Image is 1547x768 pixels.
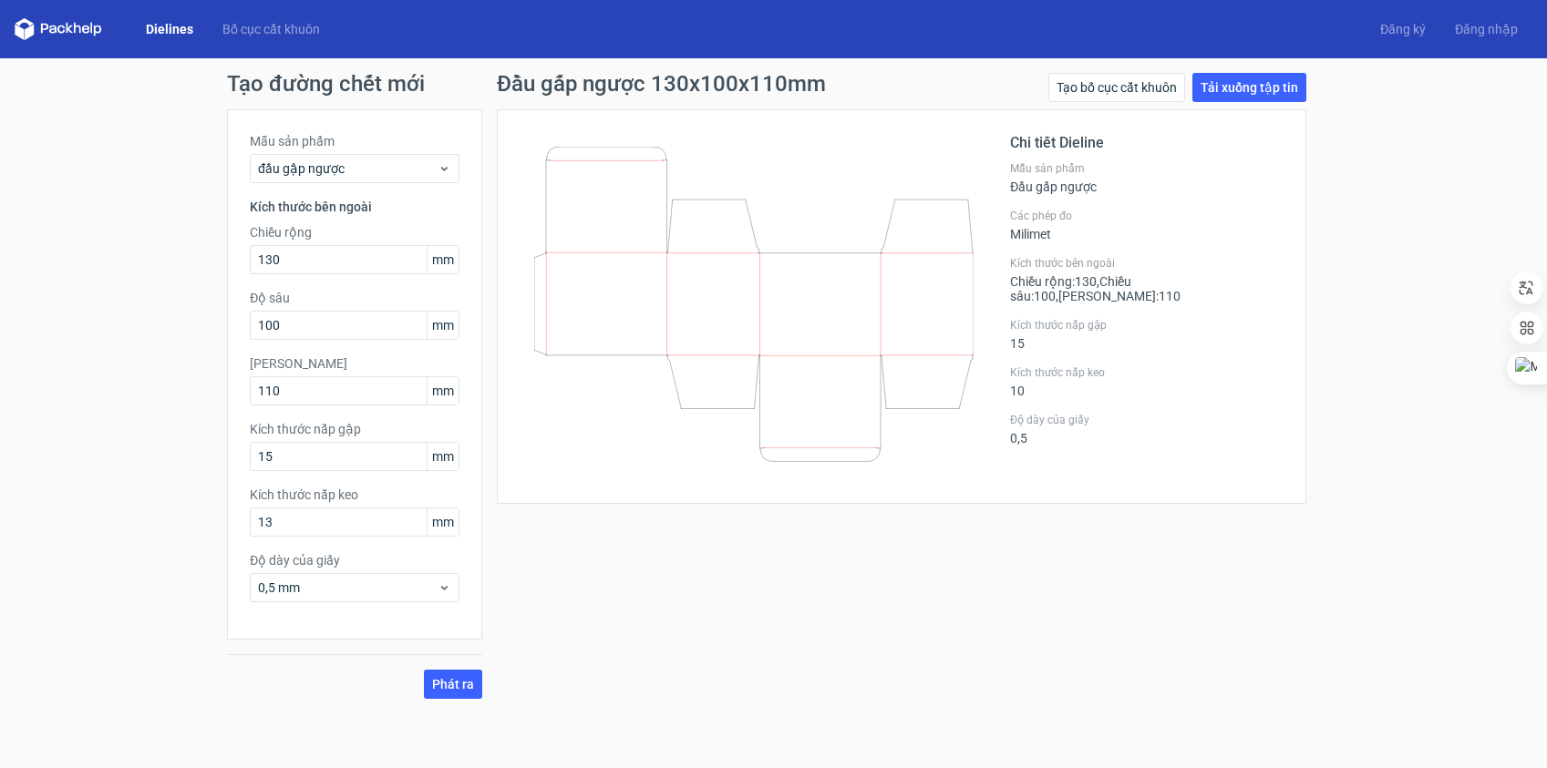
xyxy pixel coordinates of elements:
[1156,289,1159,303] font: :
[1056,289,1058,303] font: ,
[146,22,193,36] font: Dielines
[250,291,290,305] font: Độ sâu
[1380,22,1426,36] font: Đăng ký
[208,20,335,38] a: Bố cục cắt khuôn
[1058,289,1156,303] font: [PERSON_NAME]
[250,134,335,148] font: Mẫu sản phẩm
[258,161,345,176] font: đầu gập ngược
[227,71,425,97] font: Tạo đường chết mới
[1201,80,1298,95] font: Tải xuống tập tin
[1010,179,1097,194] font: Đầu gấp ngược
[1192,73,1306,102] a: Tải xuống tập tin
[250,200,372,214] font: Kích thước bên ngoài
[1455,22,1518,36] font: Đăng nhập
[1072,274,1075,289] font: :
[432,515,454,529] font: mm
[432,318,454,333] font: mm
[222,22,320,36] font: Bố cục cắt khuôn
[131,20,208,38] a: Dielines
[432,252,454,267] font: mm
[250,225,312,240] font: Chiều rộng
[1440,20,1532,38] a: Đăng nhập
[250,553,340,568] font: Độ dày của giấy
[1034,289,1056,303] font: 100
[1010,431,1027,445] font: 0,5
[1010,162,1085,175] font: Mẫu sản phẩm
[1366,20,1440,38] a: Đăng ký
[250,487,358,502] font: Kích thước nắp keo
[1010,257,1115,270] font: Kích thước bên ngoài
[424,670,482,699] button: Phát ra
[1010,366,1105,379] font: Kích thước nắp keo
[1057,80,1177,95] font: Tạo bố cục cắt khuôn
[1048,73,1185,102] a: Tạo bố cục cắt khuôn
[1010,274,1131,303] font: Chiều sâu
[250,422,361,436] font: Kích thước nắp gập
[497,71,826,97] font: Đầu gấp ngược 130x100x110mm
[1031,289,1034,303] font: :
[1010,210,1072,222] font: Các phép đo
[250,356,347,371] font: [PERSON_NAME]
[1010,414,1089,426] font: Độ dày của giấy
[1010,134,1104,151] font: Chi tiết Dieline
[1097,274,1099,289] font: ,
[1010,384,1025,398] font: 10
[1010,227,1051,241] font: Milimet
[432,677,474,691] font: Phát ra
[1159,289,1181,303] font: 110
[1010,319,1107,332] font: Kích thước nắp gập
[1010,274,1072,289] font: Chiều rộng
[258,580,300,595] font: 0,5 mm
[432,384,454,398] font: mm
[432,449,454,464] font: mm
[1075,274,1097,289] font: 130
[1010,336,1025,351] font: 15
